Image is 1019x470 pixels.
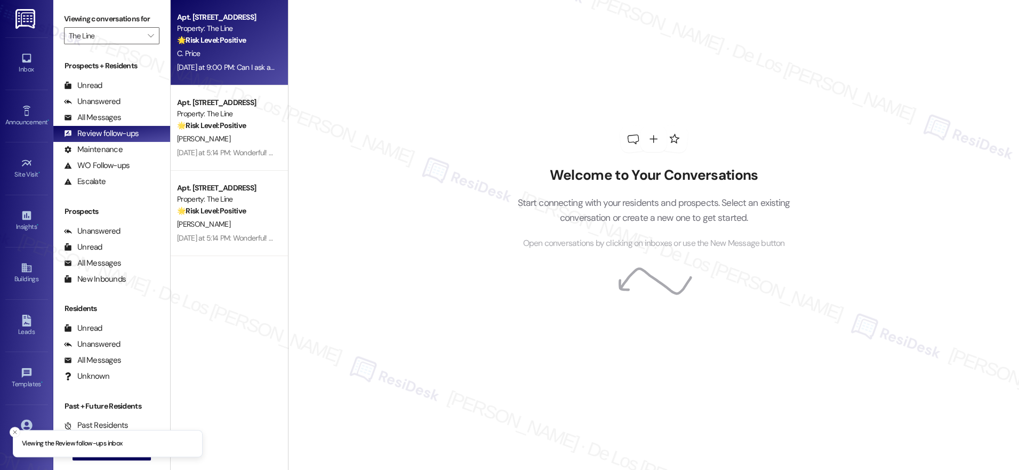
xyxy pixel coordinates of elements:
[53,303,170,314] div: Residents
[53,401,170,412] div: Past + Future Residents
[5,259,48,288] a: Buildings
[64,80,102,91] div: Unread
[64,144,123,155] div: Maintenance
[53,206,170,217] div: Prospects
[64,420,129,431] div: Past Residents
[64,355,121,366] div: All Messages
[64,160,130,171] div: WO Follow-ups
[22,439,123,449] p: Viewing the Review follow-ups inbox
[5,312,48,340] a: Leads
[177,49,200,58] span: C. Price
[64,11,159,27] label: Viewing conversations for
[5,49,48,78] a: Inbox
[64,339,121,350] div: Unanswered
[64,226,121,237] div: Unanswered
[177,23,276,34] div: Property: The Line
[64,258,121,269] div: All Messages
[5,154,48,183] a: Site Visit •
[5,206,48,235] a: Insights •
[38,169,40,177] span: •
[148,31,154,40] i: 
[69,27,142,44] input: All communities
[501,167,806,184] h2: Welcome to Your Conversations
[177,134,230,144] span: [PERSON_NAME]
[15,9,37,29] img: ResiDesk Logo
[10,427,20,437] button: Close toast
[47,117,49,124] span: •
[41,379,43,386] span: •
[523,237,784,250] span: Open conversations by clicking on inboxes or use the New Message button
[501,195,806,226] p: Start connecting with your residents and prospects. Select an existing conversation or create a n...
[64,176,106,187] div: Escalate
[64,371,109,382] div: Unknown
[64,274,126,285] div: New Inbounds
[177,182,276,194] div: Apt. [STREET_ADDRESS]
[5,364,48,393] a: Templates •
[64,242,102,253] div: Unread
[53,60,170,71] div: Prospects + Residents
[177,97,276,108] div: Apt. [STREET_ADDRESS]
[177,121,246,130] strong: 🌟 Risk Level: Positive
[177,108,276,120] div: Property: The Line
[5,416,48,445] a: Account
[64,96,121,107] div: Unanswered
[177,233,833,243] div: [DATE] at 5:14 PM: Wonderful! Can I ask a quick favor? Would you mind writing us a Google review?...
[177,194,276,205] div: Property: The Line
[37,221,38,229] span: •
[64,323,102,334] div: Unread
[177,219,230,229] span: [PERSON_NAME]
[177,206,246,216] strong: 🌟 Risk Level: Positive
[64,112,121,123] div: All Messages
[177,148,833,157] div: [DATE] at 5:14 PM: Wonderful! Can I ask a quick favor? Would you mind writing us a Google review?...
[64,128,139,139] div: Review follow-ups
[177,35,246,45] strong: 🌟 Risk Level: Positive
[177,12,276,23] div: Apt. [STREET_ADDRESS]
[177,62,801,72] div: [DATE] at 9:00 PM: Can I ask a quick favor? Would you mind writing us a Google review? No worries...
